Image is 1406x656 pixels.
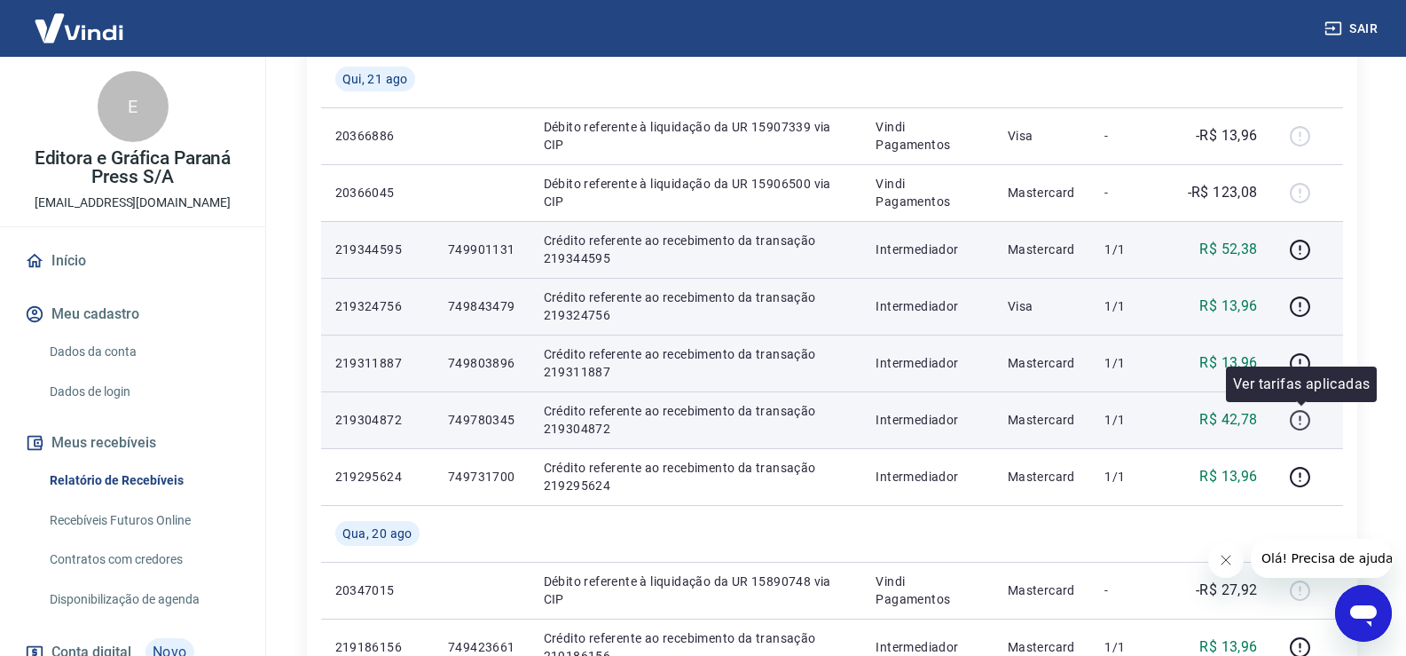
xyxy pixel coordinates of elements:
[1104,354,1157,372] p: 1/1
[1104,297,1157,315] p: 1/1
[544,175,848,210] p: Débito referente à liquidação da UR 15906500 via CIP
[1321,12,1385,45] button: Sair
[1008,241,1077,258] p: Mastercard
[1008,297,1077,315] p: Visa
[1104,581,1157,599] p: -
[11,12,149,27] span: Olá! Precisa de ajuda?
[335,581,420,599] p: 20347015
[876,638,979,656] p: Intermediador
[876,118,979,154] p: Vindi Pagamentos
[335,468,420,486] p: 219295624
[876,468,979,486] p: Intermediador
[43,541,244,578] a: Contratos com credores
[1196,580,1258,601] p: -R$ 27,92
[43,374,244,410] a: Dados de login
[21,241,244,281] a: Início
[544,288,848,324] p: Crédito referente ao recebimento da transação 219324756
[448,241,515,258] p: 749901131
[21,1,137,55] img: Vindi
[1199,352,1257,374] p: R$ 13,96
[1199,296,1257,317] p: R$ 13,96
[544,232,848,267] p: Crédito referente ao recebimento da transação 219344595
[43,502,244,539] a: Recebíveis Futuros Online
[1008,411,1077,429] p: Mastercard
[1188,182,1258,203] p: -R$ 123,08
[544,402,848,438] p: Crédito referente ao recebimento da transação 219304872
[876,297,979,315] p: Intermediador
[1196,125,1258,146] p: -R$ 13,96
[876,573,979,608] p: Vindi Pagamentos
[342,70,408,88] span: Qui, 21 ago
[14,149,251,186] p: Editora e Gráfica Paraná Press S/A
[1335,585,1392,642] iframe: Botão para abrir a janela de mensagens
[43,581,244,618] a: Disponibilização de agenda
[1104,411,1157,429] p: 1/1
[1251,539,1392,578] iframe: Mensagem da empresa
[335,297,420,315] p: 219324756
[1208,542,1244,578] iframe: Fechar mensagem
[21,295,244,334] button: Meu cadastro
[1008,354,1077,372] p: Mastercard
[21,423,244,462] button: Meus recebíveis
[544,118,848,154] p: Débito referente à liquidação da UR 15907339 via CIP
[335,241,420,258] p: 219344595
[448,411,515,429] p: 749780345
[1104,241,1157,258] p: 1/1
[1008,468,1077,486] p: Mastercard
[876,354,979,372] p: Intermediador
[1199,466,1257,487] p: R$ 13,96
[35,194,231,212] p: [EMAIL_ADDRESS][DOMAIN_NAME]
[1104,638,1157,656] p: 1/1
[876,175,979,210] p: Vindi Pagamentos
[335,354,420,372] p: 219311887
[448,297,515,315] p: 749843479
[448,354,515,372] p: 749803896
[335,638,420,656] p: 219186156
[1233,374,1370,395] p: Ver tarifas aplicadas
[1104,468,1157,486] p: 1/1
[1104,184,1157,202] p: -
[1199,409,1257,431] p: R$ 42,78
[43,462,244,499] a: Relatório de Recebíveis
[448,638,515,656] p: 749423661
[1008,184,1077,202] p: Mastercard
[544,573,848,608] p: Débito referente à liquidação da UR 15890748 via CIP
[876,411,979,429] p: Intermediador
[335,411,420,429] p: 219304872
[1104,127,1157,145] p: -
[43,334,244,370] a: Dados da conta
[876,241,979,258] p: Intermediador
[448,468,515,486] p: 749731700
[98,71,169,142] div: E
[1008,638,1077,656] p: Mastercard
[335,184,420,202] p: 20366045
[335,127,420,145] p: 20366886
[544,459,848,494] p: Crédito referente ao recebimento da transação 219295624
[1008,127,1077,145] p: Visa
[342,525,412,542] span: Qua, 20 ago
[1199,239,1257,260] p: R$ 52,38
[1008,581,1077,599] p: Mastercard
[544,345,848,381] p: Crédito referente ao recebimento da transação 219311887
